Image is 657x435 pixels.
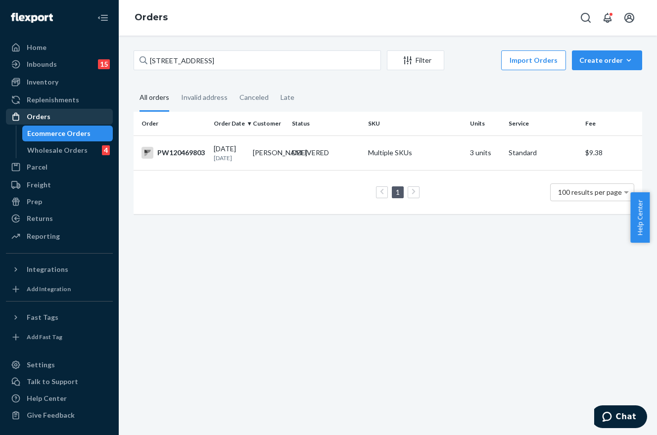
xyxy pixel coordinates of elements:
[93,8,113,28] button: Close Navigation
[364,112,466,135] th: SKU
[27,162,47,172] div: Parcel
[6,357,113,373] a: Settings
[6,177,113,193] a: Freight
[292,148,329,158] div: DELIVERED
[27,231,60,241] div: Reporting
[27,59,57,69] div: Inbounds
[6,40,113,55] a: Home
[249,135,288,170] td: [PERSON_NAME]
[27,77,58,87] div: Inventory
[11,13,53,23] img: Flexport logo
[281,85,294,110] div: Late
[630,192,650,243] button: Help Center
[22,142,113,158] a: Wholesale Orders4
[27,285,71,293] div: Add Integration
[239,85,269,110] div: Canceled
[387,50,444,70] button: Filter
[6,56,113,72] a: Inbounds15
[466,112,505,135] th: Units
[505,112,581,135] th: Service
[6,374,113,390] button: Talk to Support
[27,180,51,190] div: Freight
[98,59,110,69] div: 15
[466,135,505,170] td: 3 units
[210,112,249,135] th: Order Date
[27,145,88,155] div: Wholesale Orders
[27,43,47,52] div: Home
[27,333,62,341] div: Add Fast Tag
[581,112,642,135] th: Fee
[6,74,113,90] a: Inventory
[6,309,113,325] button: Fast Tags
[364,135,466,170] td: Multiple SKUs
[27,112,50,122] div: Orders
[6,109,113,125] a: Orders
[135,12,168,23] a: Orders
[576,8,596,28] button: Open Search Box
[27,129,91,138] div: Ecommerce Orders
[214,154,245,162] p: [DATE]
[558,188,622,196] span: 100 results per page
[619,8,639,28] button: Open account menu
[140,85,169,112] div: All orders
[134,50,381,70] input: Search orders
[579,55,635,65] div: Create order
[6,261,113,277] button: Integrations
[181,85,228,110] div: Invalid address
[214,144,245,162] div: [DATE]
[27,377,78,387] div: Talk to Support
[27,95,79,105] div: Replenishments
[6,391,113,406] a: Help Center
[6,228,113,244] a: Reporting
[6,194,113,210] a: Prep
[594,405,647,430] iframe: Opens a widget where you can chat to one of our agents
[127,3,176,32] ol: breadcrumbs
[6,159,113,175] a: Parcel
[387,55,444,65] div: Filter
[288,112,364,135] th: Status
[27,410,75,420] div: Give Feedback
[102,145,110,155] div: 4
[134,112,210,135] th: Order
[6,211,113,226] a: Returns
[27,197,42,207] div: Prep
[598,8,617,28] button: Open notifications
[27,360,55,370] div: Settings
[581,135,642,170] td: $9.38
[6,407,113,423] button: Give Feedback
[141,147,206,159] div: PW120469803
[253,119,284,128] div: Customer
[27,393,67,403] div: Help Center
[509,148,577,158] p: Standard
[6,92,113,108] a: Replenishments
[6,329,113,345] a: Add Fast Tag
[394,188,402,196] a: Page 1 is your current page
[6,281,113,297] a: Add Integration
[27,214,53,223] div: Returns
[27,312,58,322] div: Fast Tags
[27,264,68,274] div: Integrations
[501,50,566,70] button: Import Orders
[572,50,642,70] button: Create order
[22,126,113,141] a: Ecommerce Orders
